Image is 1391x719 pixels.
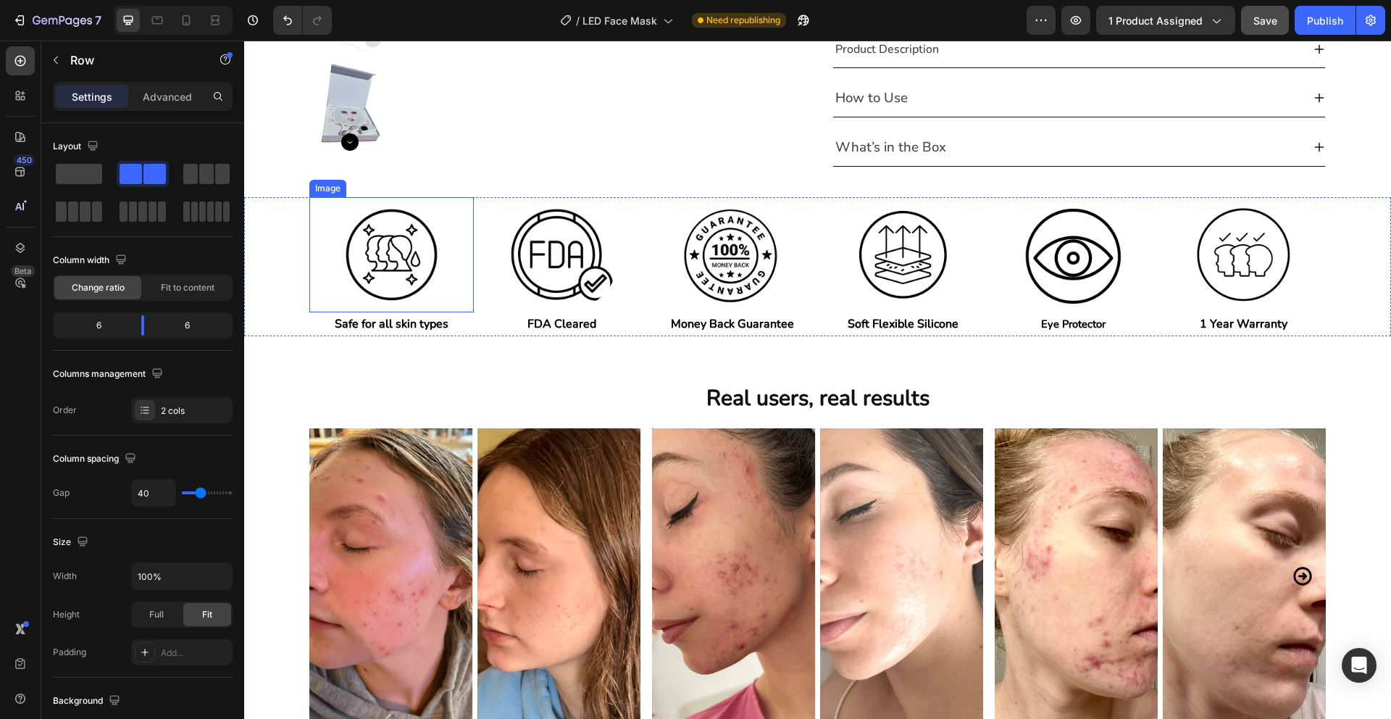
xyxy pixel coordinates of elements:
p: Row [70,51,193,69]
div: Size [53,533,91,552]
img: gempages_554557381082612970-8969c069-bdf2-48c2-be4a-6e78eb1284b7.webp [65,388,396,683]
img: gempages_554557381082612970-22c3b793-9e39-4059-b810-795bcae367e8.webp [751,388,1082,683]
span: What’s in the Box [591,97,702,116]
div: Layout [53,137,101,157]
input: Auto [132,563,232,589]
div: Padding [53,646,86,659]
div: Undo/Redo [273,6,332,35]
button: Save [1241,6,1289,35]
span: How to Use [591,48,664,67]
div: Background [53,691,123,711]
span: / [576,13,580,28]
p: Safe for all skin types [67,273,228,294]
button: Publish [1295,6,1356,35]
div: Column spacing [53,449,139,469]
span: Fit to content [161,281,214,294]
div: Width [53,570,77,583]
span: Change ratio [72,281,125,294]
p: Advanced [143,89,192,104]
p: Money Back Guarantee [407,273,569,294]
h2: Real users, real results [139,342,1008,373]
div: Beta [11,265,35,277]
img: gempages_554557381082612970-81e6e026-a2c7-47bf-adea-846b4ff7b924.png [430,157,546,272]
button: 1 product assigned [1096,6,1235,35]
span: 1 product assigned [1108,13,1203,28]
div: Order [53,404,77,417]
div: Add... [161,647,229,660]
p: FDA Cleared [237,273,398,294]
span: LED Face Mask [582,13,657,28]
img: gempages_554557381082612970-018fab81-fc85-4601-a8ed-91c8a4dbee87.png [772,157,887,272]
span: Need republishing [706,14,780,27]
div: Image [68,141,99,154]
span: Eye Protector [797,276,861,291]
div: Gap [53,486,70,499]
img: gempages_554557381082612970-9d059daa-e76d-48f1-aad0-23ebf9cf1e0a.png [90,157,205,272]
div: 6 [156,315,230,336]
span: Save [1253,14,1277,27]
img: gempages_554557381082612970-087fa7d7-9491-4ba3-a66d-d4d051e2a186.png [601,157,717,272]
p: 7 [95,12,101,29]
span: Fit [202,608,212,621]
img: gempages_554557381082612970-d5a32b5c-ece1-4798-ba20-9f083c5fa250.png [942,157,1057,272]
p: Settings [72,89,112,104]
div: Column width [53,251,130,270]
p: Soft Flexible Silicone [578,273,740,294]
div: 2 cols [161,404,229,417]
input: Auto [132,480,175,506]
img: gempages_554557381082612970-742f70ce-d368-492c-ada5-23e1d548f613.webp [408,388,739,683]
button: 7 [6,6,108,35]
img: gempages_554557381082612970-89a2b639-e183-434a-b380-b322fdd4344d.png [260,157,375,272]
iframe: Design area [244,41,1391,719]
span: Full [149,608,164,621]
div: 450 [14,154,35,166]
p: 1 Year Warranty [919,273,1080,294]
div: 6 [56,315,130,336]
button: Carousel Next Arrow [1047,524,1070,547]
div: Open Intercom Messenger [1342,648,1377,683]
div: Publish [1307,13,1343,28]
div: Columns management [53,365,166,384]
div: Height [53,608,80,621]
